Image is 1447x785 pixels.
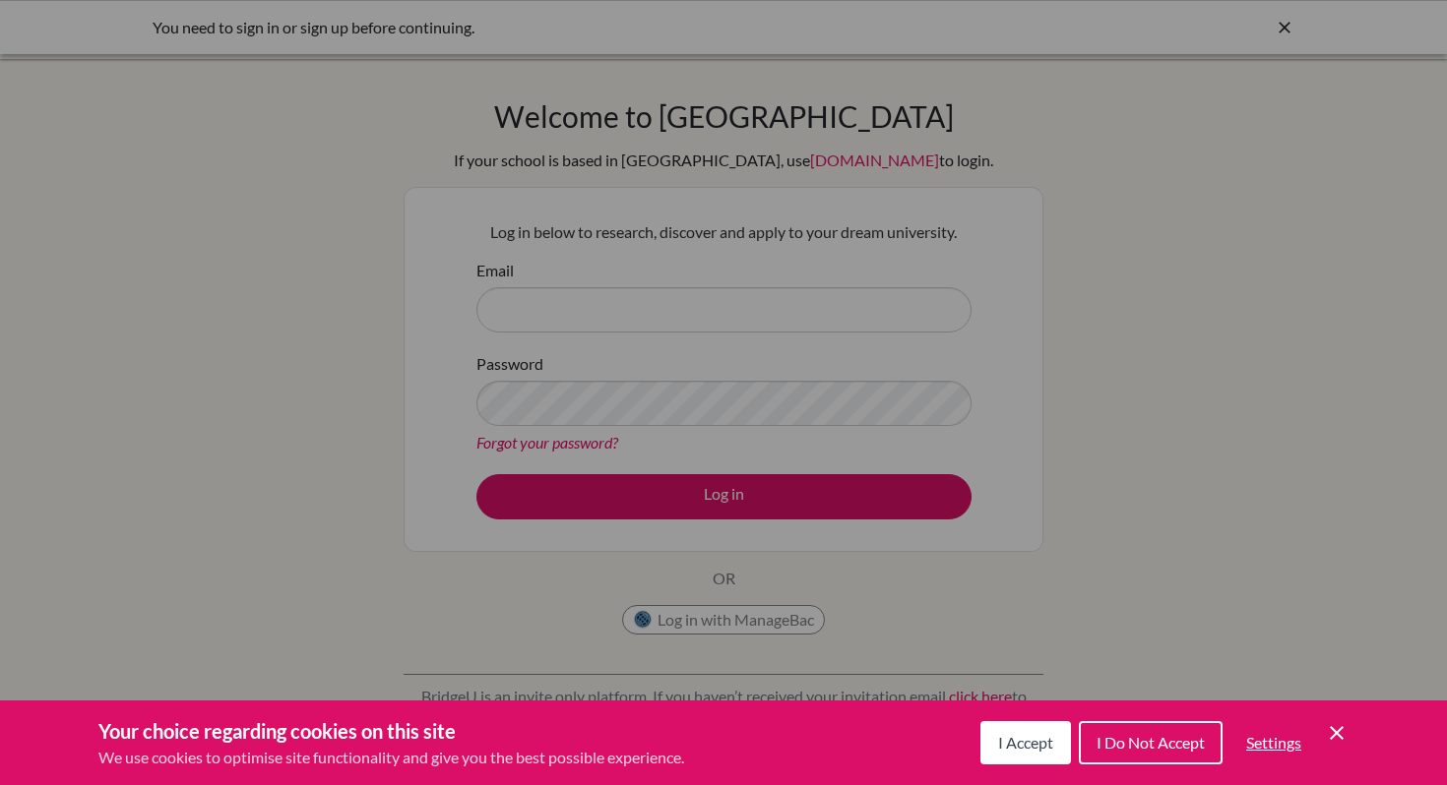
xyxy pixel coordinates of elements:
button: I Do Not Accept [1079,721,1223,764]
button: Settings [1230,723,1317,762]
button: I Accept [980,721,1071,764]
span: I Do Not Accept [1097,733,1205,752]
h3: Your choice regarding cookies on this site [98,716,684,746]
span: I Accept [998,733,1053,752]
button: Save and close [1325,721,1349,745]
p: We use cookies to optimise site functionality and give you the best possible experience. [98,746,684,769]
span: Settings [1246,733,1301,752]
